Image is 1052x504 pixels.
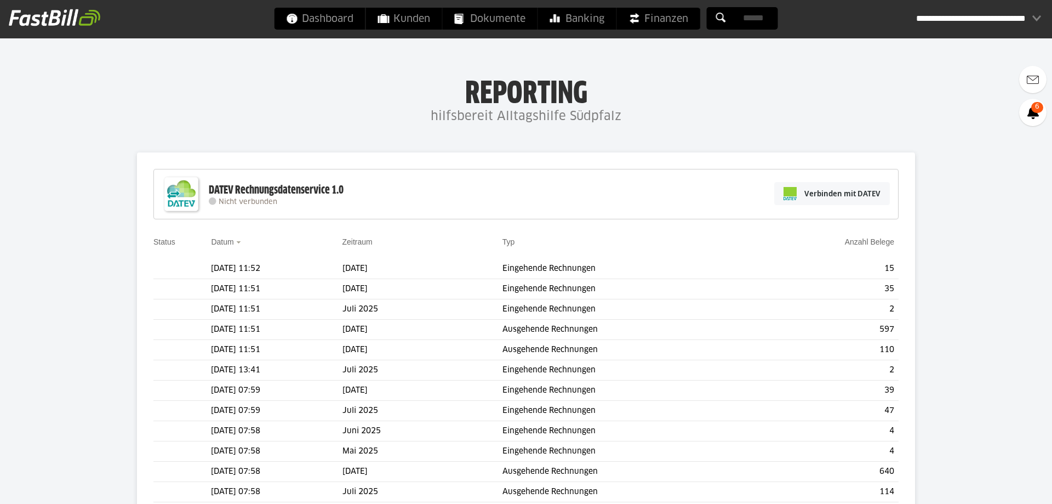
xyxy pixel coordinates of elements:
td: Juli 2025 [342,299,502,320]
td: [DATE] 07:59 [211,401,342,421]
td: Eingehende Rechnungen [502,279,756,299]
td: Ausgehende Rechnungen [502,482,756,502]
a: Typ [502,237,515,246]
a: Banking [538,8,616,30]
img: fastbill_logo_white.png [9,9,100,26]
span: Finanzen [629,8,688,30]
td: [DATE] [342,340,502,360]
td: 47 [756,401,899,421]
a: Verbinden mit DATEV [774,182,890,205]
td: [DATE] [342,259,502,279]
a: Datum [211,237,233,246]
iframe: Öffnet ein Widget, in dem Sie weitere Informationen finden [968,471,1041,499]
td: Mai 2025 [342,441,502,462]
td: Eingehende Rechnungen [502,360,756,381]
td: [DATE] 07:58 [211,441,342,462]
td: [DATE] [342,462,502,482]
td: [DATE] 11:51 [211,320,342,340]
a: Zeitraum [342,237,373,246]
span: Dokumente [455,8,525,30]
a: Dashboard [275,8,365,30]
td: [DATE] 11:51 [211,299,342,320]
td: 4 [756,421,899,441]
img: sort_desc.gif [236,241,243,243]
td: [DATE] 11:51 [211,340,342,360]
h1: Reporting [110,77,942,106]
a: Finanzen [617,8,700,30]
td: Ausgehende Rechnungen [502,340,756,360]
td: Ausgehende Rechnungen [502,462,756,482]
td: Juli 2025 [342,401,502,421]
td: Juli 2025 [342,482,502,502]
td: [DATE] 07:58 [211,462,342,482]
td: 15 [756,259,899,279]
td: Juli 2025 [342,360,502,381]
td: [DATE] [342,381,502,401]
td: [DATE] 11:52 [211,259,342,279]
td: Eingehende Rechnungen [502,401,756,421]
td: Eingehende Rechnungen [502,259,756,279]
td: Eingehende Rechnungen [502,441,756,462]
td: 640 [756,462,899,482]
a: Anzahl Belege [845,237,894,246]
img: DATEV-Datenservice Logo [159,172,203,216]
td: Eingehende Rechnungen [502,421,756,441]
span: 6 [1031,102,1043,113]
div: DATEV Rechnungsdatenservice 1.0 [209,183,344,197]
td: 114 [756,482,899,502]
a: Dokumente [443,8,538,30]
span: Verbinden mit DATEV [804,188,881,199]
td: 4 [756,441,899,462]
span: Kunden [378,8,430,30]
td: 35 [756,279,899,299]
span: Banking [550,8,604,30]
span: Dashboard [287,8,353,30]
td: [DATE] 07:58 [211,482,342,502]
td: 597 [756,320,899,340]
img: pi-datev-logo-farbig-24.svg [784,187,797,200]
td: [DATE] [342,279,502,299]
td: 2 [756,299,899,320]
td: [DATE] 13:41 [211,360,342,381]
td: Eingehende Rechnungen [502,299,756,320]
td: Eingehende Rechnungen [502,381,756,401]
td: [DATE] 07:58 [211,421,342,441]
span: Nicht verbunden [219,199,277,206]
td: Ausgehende Rechnungen [502,320,756,340]
td: [DATE] 07:59 [211,381,342,401]
td: Juni 2025 [342,421,502,441]
td: [DATE] [342,320,502,340]
td: 2 [756,360,899,381]
a: Status [153,237,175,246]
a: Kunden [366,8,442,30]
td: [DATE] 11:51 [211,279,342,299]
a: 6 [1019,99,1047,126]
td: 110 [756,340,899,360]
td: 39 [756,381,899,401]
